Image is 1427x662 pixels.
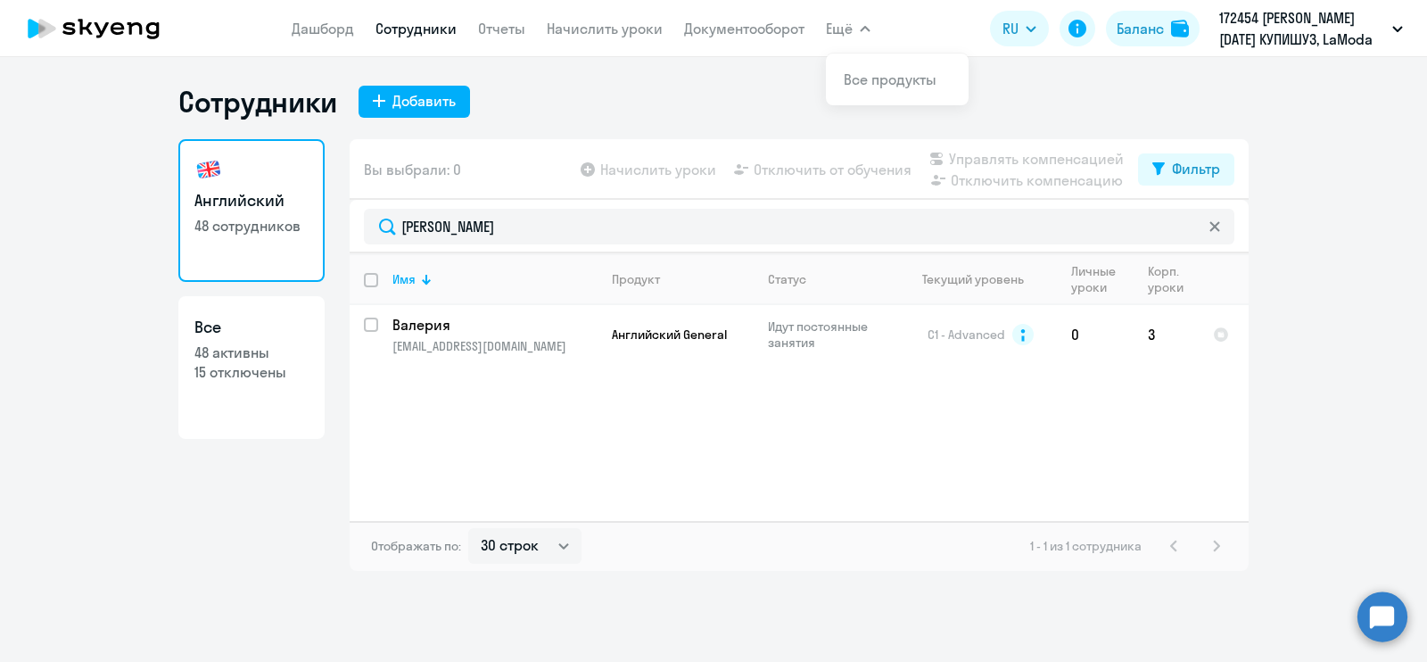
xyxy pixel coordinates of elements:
[826,11,870,46] button: Ещё
[768,271,890,287] div: Статус
[392,90,456,112] div: Добавить
[1219,7,1385,50] p: 172454 [PERSON_NAME][DATE] КУПИШУЗ, LaModa КУПИШУЗ, ООО
[1148,263,1184,295] div: Корп. уроки
[768,271,806,287] div: Статус
[1030,538,1142,554] span: 1 - 1 из 1 сотрудника
[194,216,309,236] p: 48 сотрудников
[292,20,354,37] a: Дашборд
[375,20,457,37] a: Сотрудники
[194,343,309,362] p: 48 активны
[364,159,461,180] span: Вы выбрали: 0
[547,20,663,37] a: Начислить уроки
[1172,158,1220,179] div: Фильтр
[1148,263,1198,295] div: Корп. уроки
[826,18,853,39] span: Ещё
[371,538,461,554] span: Отображать по:
[928,327,1005,343] span: C1 - Advanced
[905,271,1056,287] div: Текущий уровень
[178,296,325,439] a: Все48 активны15 отключены
[194,155,223,184] img: english
[612,327,727,343] span: Английский General
[612,271,660,287] div: Продукт
[1210,7,1412,50] button: 172454 [PERSON_NAME][DATE] КУПИШУЗ, LaModa КУПИШУЗ, ООО
[194,189,309,212] h3: Английский
[1117,18,1164,39] div: Баланс
[1002,18,1019,39] span: RU
[1171,20,1189,37] img: balance
[1138,153,1234,186] button: Фильтр
[478,20,525,37] a: Отчеты
[684,20,804,37] a: Документооборот
[178,139,325,282] a: Английский48 сотрудников
[194,362,309,382] p: 15 отключены
[612,271,753,287] div: Продукт
[178,84,337,120] h1: Сотрудники
[844,70,936,88] a: Все продукты
[392,315,594,335] p: Валерия
[768,319,890,351] p: Идут постоянные занятия
[392,271,416,287] div: Имя
[392,315,597,335] a: Валерия
[990,11,1049,46] button: RU
[194,316,309,339] h3: Все
[922,271,1024,287] div: Текущий уровень
[392,271,597,287] div: Имя
[1134,305,1199,364] td: 3
[1057,305,1134,364] td: 0
[1071,263,1117,295] div: Личные уроки
[1071,263,1133,295] div: Личные уроки
[392,338,597,354] p: [EMAIL_ADDRESS][DOMAIN_NAME]
[359,86,470,118] button: Добавить
[1106,11,1200,46] button: Балансbalance
[364,209,1234,244] input: Поиск по имени, email, продукту или статусу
